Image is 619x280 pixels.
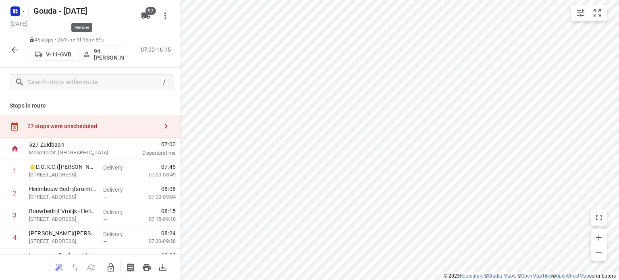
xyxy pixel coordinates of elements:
[83,263,99,271] span: Sort by time window
[51,263,67,271] span: Reoptimize route
[103,216,107,222] span: —
[589,5,605,21] button: Fit zoom
[103,252,133,260] p: Delivery
[161,229,176,237] span: 08:24
[123,149,176,157] p: Departure time
[103,239,107,245] span: —
[10,102,171,110] p: Stops in route
[521,273,552,279] a: OpenMapTiles
[444,273,616,279] li: © 2025 , © , © © contributors
[46,51,71,58] p: V-11-GVB
[29,141,113,149] p: 527 Zuidbaan
[556,273,589,279] a: OpenStreetMap
[157,8,173,24] button: More
[103,164,133,172] p: Delivery
[13,167,17,175] div: 1
[29,207,97,215] p: Bouwbedrijf Vrolijk - Hellevoetsluis(Leon de Groot)
[103,172,107,178] span: —
[145,7,156,15] span: 97
[139,263,155,271] span: Print route
[29,36,127,44] p: 46 stops • 251km • 9h15m • 89u
[29,48,77,61] button: V-11-GVB
[79,46,127,63] button: 94.[PERSON_NAME]
[141,46,174,54] p: 07:00-16:15
[161,163,176,171] span: 07:45
[136,171,176,179] p: 07:00-08:49
[29,251,97,259] p: Louwman - Dealervestiging Toyota en Peugeot(Manon van Leeuwen-Feenstra (WIJZIGINGEN ALLEEN VIA MA...
[29,193,97,201] p: Voltaweg 3, Hellevoetsluis
[13,212,17,219] div: 3
[13,189,17,197] div: 2
[94,48,124,61] p: 94.[PERSON_NAME]
[123,140,176,148] span: 07:00
[573,5,589,21] button: Map settings
[123,263,139,271] span: Print shipping labels
[160,78,169,87] div: /
[136,237,176,245] p: 07:30-09:28
[103,208,133,216] p: Delivery
[7,19,30,28] h5: Project date
[571,5,607,21] div: small contained button group
[161,185,176,193] span: 08:08
[29,229,97,237] p: Ludvig Svensson(Sander de Munnik)
[138,8,154,24] button: 97
[161,207,176,215] span: 08:15
[103,259,119,276] button: Unlock route
[103,186,133,194] p: Delivery
[29,163,97,171] p: ⭐D.O.R.C.(Diana Brandsema Petro)
[67,263,83,271] span: Reverse route
[29,185,97,193] p: Heembouw Bedrijfsruimten Zuid B.V.(Julian Slingerland)
[29,171,97,179] p: [STREET_ADDRESS]
[155,263,171,271] span: Download route
[30,4,135,17] h5: Gouda - [DATE]
[460,273,482,279] a: Routetitan
[103,194,107,200] span: —
[27,123,158,129] div: 27 stops were unscheduled
[29,237,97,245] p: Marconiweg 2, Hellevoetsluis
[29,215,97,223] p: Voltaweg 41, Hellevoetsluis
[29,149,113,157] p: Moordrecht, [GEOGRAPHIC_DATA]
[161,251,176,259] span: 08:30
[13,234,17,241] div: 4
[103,230,133,238] p: Delivery
[28,76,160,89] input: Search stops within route
[136,215,176,223] p: 07:15-09:18
[136,193,176,201] p: 07:00-09:04
[488,273,515,279] a: Stadia Maps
